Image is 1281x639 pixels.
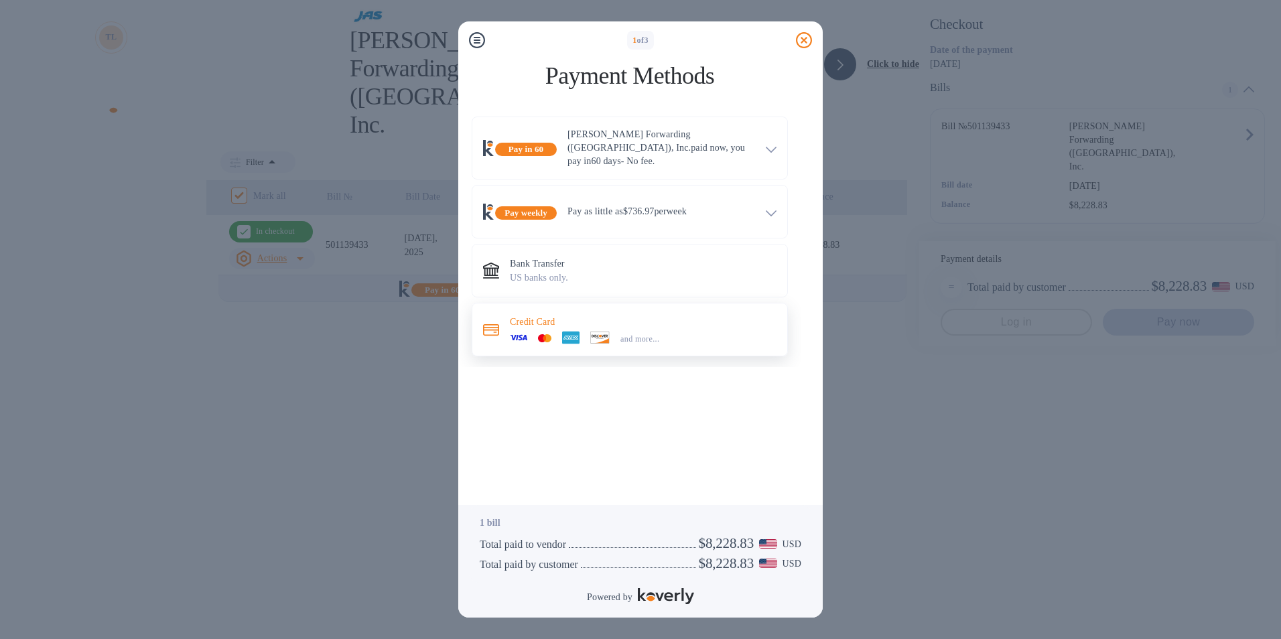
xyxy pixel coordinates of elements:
b: of 3 [632,35,649,45]
span: and more... [620,334,659,344]
b: Pay in 60 [509,144,543,154]
h1: Payment Methods [469,62,791,90]
p: USD [783,537,801,551]
h2: $8,228.83 [699,535,754,552]
img: Logo [638,588,694,604]
p: Pay as little as $736.97 per week [567,205,755,218]
span: 1 [632,35,636,45]
img: USD [759,559,777,568]
p: Bank Transfer [510,257,777,271]
iframe: Chat Widget [1214,575,1281,639]
p: USD [783,557,801,571]
img: USD [759,539,777,549]
h3: Total paid to vendor [480,539,566,551]
p: Credit Card [510,315,777,329]
p: US banks only. [510,271,777,285]
b: Pay weekly [504,208,547,218]
h3: Total paid by customer [480,559,578,571]
b: 1 bill [480,518,500,528]
p: Powered by [587,590,632,604]
p: [PERSON_NAME] Forwarding ([GEOGRAPHIC_DATA]), Inc. paid now, you pay in 60 days - No fee. [567,128,755,168]
h2: $8,228.83 [699,555,754,572]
